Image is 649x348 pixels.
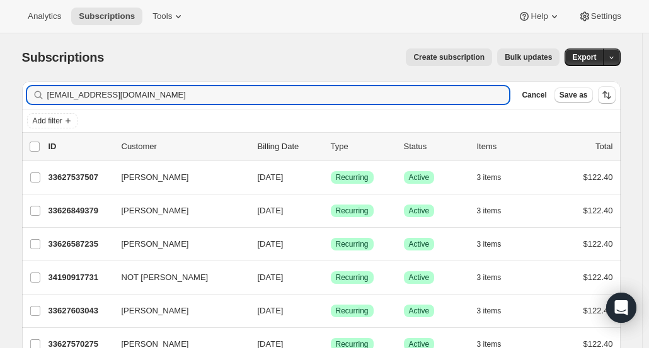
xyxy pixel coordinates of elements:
[572,52,596,62] span: Export
[477,269,515,286] button: 3 items
[258,306,284,315] span: [DATE]
[565,48,604,66] button: Export
[404,140,467,153] p: Status
[152,11,172,21] span: Tools
[114,234,240,254] button: [PERSON_NAME]
[49,205,112,217] p: 33626849379
[331,140,394,153] div: Type
[49,171,112,184] p: 33627537507
[505,52,552,62] span: Bulk updates
[114,167,240,188] button: [PERSON_NAME]
[114,301,240,321] button: [PERSON_NAME]
[531,11,548,21] span: Help
[554,87,593,103] button: Save as
[477,302,515,320] button: 3 items
[409,239,430,249] span: Active
[583,272,613,282] span: $122.40
[409,306,430,316] span: Active
[336,306,369,316] span: Recurring
[477,235,515,253] button: 3 items
[49,140,613,153] div: IDCustomerBilling DateTypeStatusItemsTotal
[336,239,369,249] span: Recurring
[114,267,240,288] button: NOT [PERSON_NAME]
[49,302,613,320] div: 33627603043[PERSON_NAME][DATE]SuccessRecurringSuccessActive3 items$122.40
[583,206,613,215] span: $122.40
[122,171,189,184] span: [PERSON_NAME]
[122,271,209,284] span: NOT [PERSON_NAME]
[122,305,189,317] span: [PERSON_NAME]
[258,239,284,249] span: [DATE]
[571,8,629,25] button: Settings
[114,201,240,221] button: [PERSON_NAME]
[20,8,69,25] button: Analytics
[583,172,613,182] span: $122.40
[606,293,636,323] div: Open Intercom Messenger
[122,140,248,153] p: Customer
[27,113,78,128] button: Add filter
[336,172,369,182] span: Recurring
[477,272,502,283] span: 3 items
[409,272,430,283] span: Active
[406,48,492,66] button: Create subscription
[497,48,560,66] button: Bulk updates
[510,8,568,25] button: Help
[477,140,540,153] div: Items
[517,87,551,103] button: Cancel
[122,205,189,217] span: [PERSON_NAME]
[336,206,369,216] span: Recurring
[49,140,112,153] p: ID
[258,206,284,215] span: [DATE]
[49,305,112,317] p: 33627603043
[336,272,369,283] span: Recurring
[477,206,502,216] span: 3 items
[49,238,112,250] p: 33626587235
[477,239,502,249] span: 3 items
[22,50,105,64] span: Subscriptions
[583,306,613,315] span: $122.40
[583,239,613,249] span: $122.40
[477,306,502,316] span: 3 items
[413,52,485,62] span: Create subscription
[49,271,112,284] p: 34190917731
[47,86,510,104] input: Filter subscribers
[477,202,515,220] button: 3 items
[595,140,612,153] p: Total
[49,202,613,220] div: 33626849379[PERSON_NAME][DATE]SuccessRecurringSuccessActive3 items$122.40
[122,238,189,250] span: [PERSON_NAME]
[33,116,62,126] span: Add filter
[258,272,284,282] span: [DATE]
[258,140,321,153] p: Billing Date
[71,8,142,25] button: Subscriptions
[477,172,502,182] span: 3 items
[409,172,430,182] span: Active
[28,11,61,21] span: Analytics
[477,169,515,186] button: 3 items
[258,172,284,182] span: [DATE]
[49,235,613,253] div: 33626587235[PERSON_NAME][DATE]SuccessRecurringSuccessActive3 items$122.40
[145,8,192,25] button: Tools
[522,90,546,100] span: Cancel
[409,206,430,216] span: Active
[79,11,135,21] span: Subscriptions
[49,269,613,286] div: 34190917731NOT [PERSON_NAME][DATE]SuccessRecurringSuccessActive3 items$122.40
[591,11,621,21] span: Settings
[560,90,588,100] span: Save as
[49,169,613,186] div: 33627537507[PERSON_NAME][DATE]SuccessRecurringSuccessActive3 items$122.40
[598,86,616,104] button: Sort the results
